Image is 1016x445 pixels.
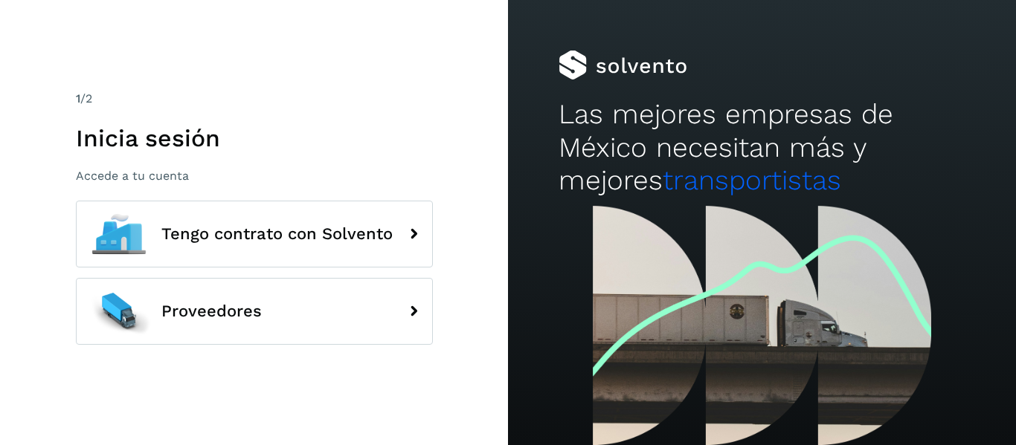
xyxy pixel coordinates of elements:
[663,164,841,196] span: transportistas
[559,98,965,197] h2: Las mejores empresas de México necesitan más y mejores
[76,91,80,105] span: 1
[161,302,262,320] span: Proveedores
[76,90,433,108] div: /2
[161,225,393,243] span: Tengo contrato con Solvento
[76,124,433,152] h1: Inicia sesión
[76,278,433,345] button: Proveedores
[76,169,433,183] p: Accede a tu cuenta
[76,201,433,267] button: Tengo contrato con Solvento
